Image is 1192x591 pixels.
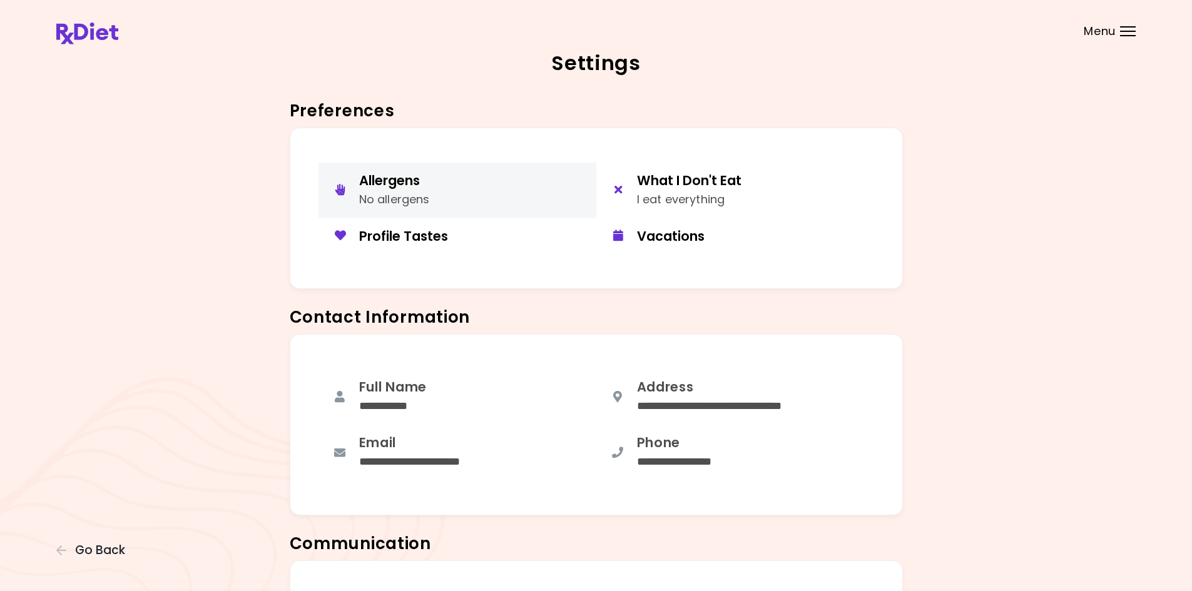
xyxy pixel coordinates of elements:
[290,308,903,328] h3: Contact Information
[637,228,865,245] div: Vacations
[56,23,118,44] img: RxDiet
[75,543,125,557] span: Go Back
[359,191,430,209] div: No allergens
[637,434,738,451] div: Phone
[290,101,903,121] h3: Preferences
[359,172,430,189] div: Allergens
[359,228,587,245] div: Profile Tastes
[596,218,874,254] button: Vacations
[359,434,494,451] div: Email
[596,163,874,218] button: What I Don't EatI eat everything
[1084,26,1116,37] span: Menu
[637,378,828,395] div: Address
[318,218,596,254] button: Profile Tastes
[56,543,131,557] button: Go Back
[56,53,1136,73] h2: Settings
[318,163,596,218] button: AllergensNo allergens
[637,172,741,189] div: What I Don't Eat
[290,534,903,554] h3: Communication
[359,378,430,395] div: Full Name
[637,191,741,209] div: I eat everything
